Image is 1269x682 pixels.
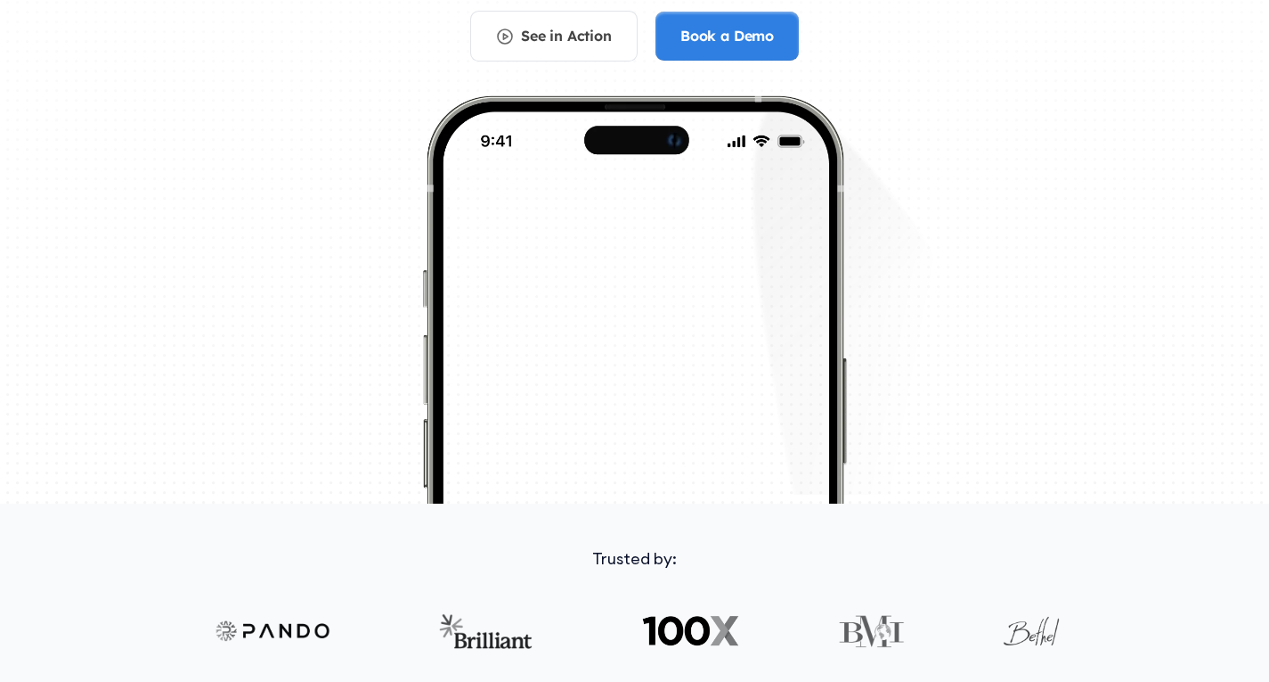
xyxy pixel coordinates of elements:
[470,11,638,61] a: See in Action
[1001,613,1062,649] img: Bethel logo
[655,12,799,60] a: Book a Demo
[207,613,341,649] img: Pando logo
[65,546,1205,571] div: Trusted by:
[436,613,543,649] img: Brilliant logo
[838,613,905,649] img: BMI logo
[639,613,742,649] img: 100X logo
[521,26,612,45] div: See in Action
